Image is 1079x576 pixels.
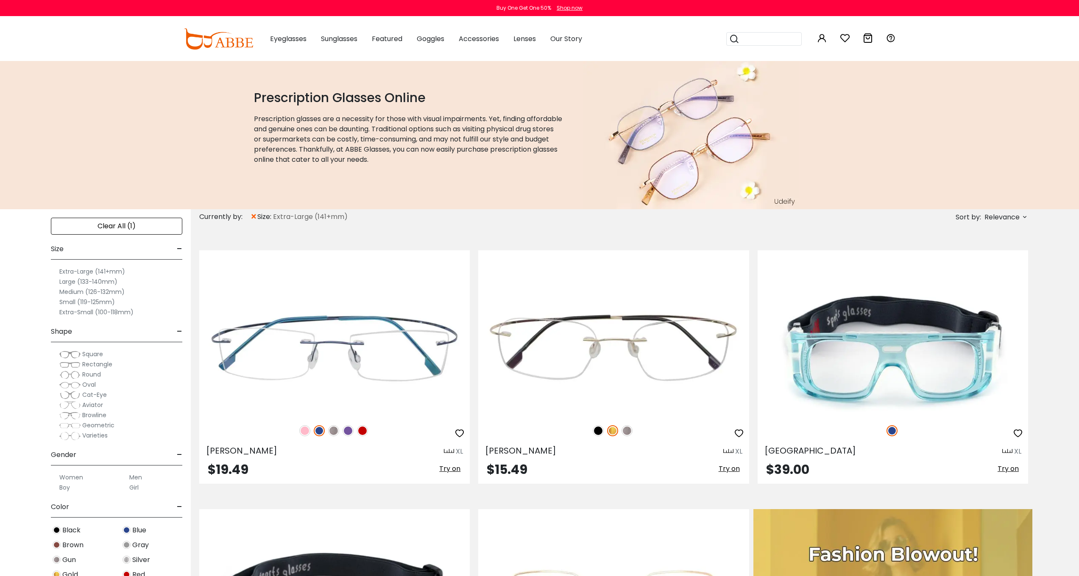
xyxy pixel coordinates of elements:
img: Browline.png [59,411,81,420]
span: Sunglasses [321,34,357,44]
img: Gold Elijah - Metal ,Adjust Nose Pads [478,281,749,416]
div: Buy One Get One 50% [496,4,551,12]
img: Gun [328,425,339,436]
span: [PERSON_NAME] [485,445,556,457]
span: Try on [719,464,740,474]
span: Varieties [82,431,108,440]
img: Blue [123,526,131,534]
img: Geometric.png [59,421,81,430]
span: Accessories [459,34,499,44]
span: Gender [51,445,76,465]
span: - [177,239,182,259]
span: Color [51,497,69,517]
span: Silver [132,555,150,565]
div: XL [1014,446,1021,457]
img: Gun [622,425,633,436]
img: size ruler [1002,449,1012,455]
img: Rectangle.png [59,360,81,369]
span: Geometric [82,421,114,429]
img: Black [53,526,61,534]
span: Size [51,239,64,259]
span: Blue [132,525,146,535]
label: Men [129,472,142,482]
label: Girl [129,482,139,493]
span: Featured [372,34,402,44]
button: Try on [437,463,463,474]
img: Blue Olivia - Memory,Metal ,Adjust Nose Pads [199,281,470,416]
img: Gold [607,425,618,436]
div: Shop now [557,4,583,12]
img: Cat-Eye.png [59,391,81,399]
span: Rectangle [82,360,112,368]
img: Brown [53,541,61,549]
img: size ruler [444,449,454,455]
div: XL [456,446,463,457]
img: Oval.png [59,381,81,389]
img: Blue Lock Springs - Plastic Sports Glasses [758,281,1028,416]
div: XL [735,446,742,457]
label: Medium (126-132mm) [59,287,125,297]
span: × [250,209,257,224]
label: Boy [59,482,70,493]
span: Sort by: [956,212,981,222]
img: Black [593,425,604,436]
span: - [177,321,182,342]
span: Lenses [513,34,536,44]
span: Black [62,525,81,535]
a: Shop now [552,4,583,11]
span: Browline [82,411,106,419]
label: Small (119-125mm) [59,297,115,307]
img: Blue [314,425,325,436]
label: Extra-Small (100-118mm) [59,307,134,317]
span: Try on [998,464,1019,474]
span: Try on [439,464,460,474]
span: [GEOGRAPHIC_DATA] [764,445,856,457]
span: - [177,445,182,465]
span: Square [82,350,103,358]
img: prescription glasses online [583,61,799,209]
img: Gun [53,556,61,564]
img: Varieties.png [59,432,81,440]
img: Round.png [59,371,81,379]
span: Our Story [550,34,582,44]
img: size ruler [723,449,733,455]
p: Prescription glasses are a necessity for those with visual impairments. Yet, finding affordable a... [254,114,563,165]
img: Purple [343,425,354,436]
img: Square.png [59,350,81,359]
span: Oval [82,380,96,389]
span: - [177,497,182,517]
span: Gun [62,555,76,565]
span: Eyeglasses [270,34,307,44]
img: Gray [123,541,131,549]
span: size: [257,212,273,222]
span: Gray [132,540,149,550]
span: $19.49 [208,460,248,479]
span: Round [82,370,101,379]
img: Pink [299,425,310,436]
label: Extra-Large (141+mm) [59,266,125,277]
label: Women [59,472,83,482]
span: $15.49 [487,460,527,479]
div: Clear All (1) [51,218,182,235]
span: Cat-Eye [82,390,107,399]
span: Goggles [417,34,444,44]
button: Try on [995,463,1021,474]
span: $39.00 [766,460,809,479]
span: Aviator [82,401,103,409]
span: Shape [51,321,72,342]
div: Currently by: [199,209,250,224]
span: Relevance [984,210,1020,225]
img: Red [357,425,368,436]
span: Brown [62,540,84,550]
img: abbeglasses.com [184,28,253,50]
span: Extra-Large (141+mm) [273,212,348,222]
label: Large (133-140mm) [59,277,117,287]
button: Try on [716,463,742,474]
img: Blue [887,425,898,436]
img: Aviator.png [59,401,81,410]
img: Silver [123,556,131,564]
span: [PERSON_NAME] [206,445,277,457]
